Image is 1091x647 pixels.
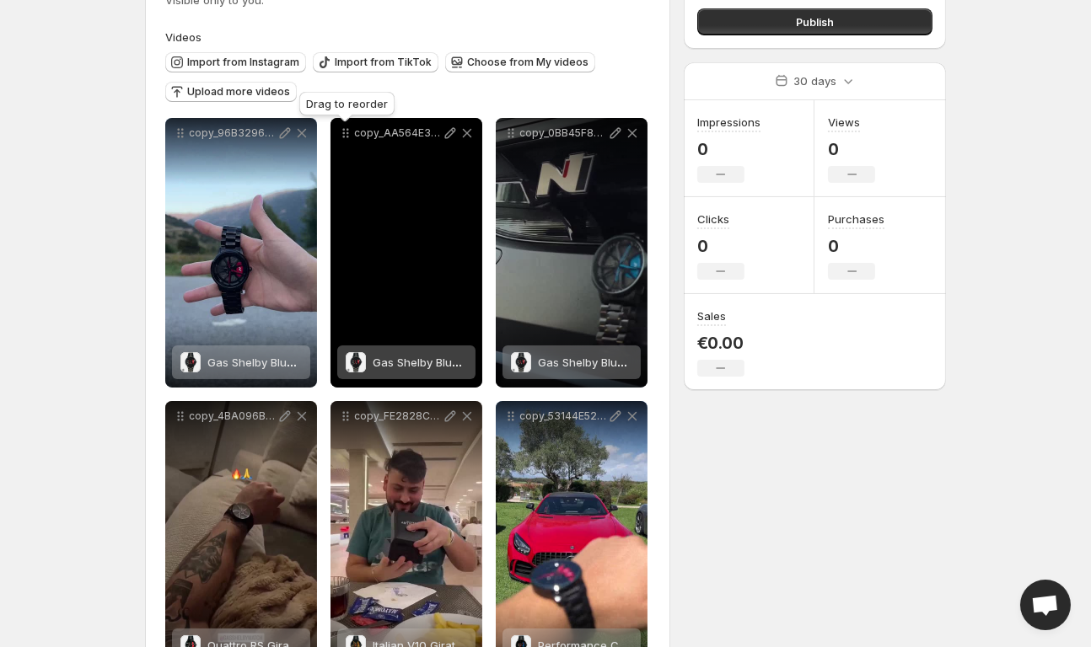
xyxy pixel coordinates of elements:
button: Upload more videos [165,82,297,102]
span: Choose from My videos [467,56,588,69]
p: copy_FE2828CA-98CD-467B-BEB3-31C8C0121CF7 [354,409,442,423]
p: copy_4BA096BF-9036-403F-BB0F-25B16B0DC92B [189,409,277,423]
img: Gas Shelby Blue Boost - Edición Limitada [180,352,201,372]
div: copy_96B3296E-930A-48A4-8087-A1E6A3471EBCGas Shelby Blue Boost - Edición LimitadaGas Shelby Blue ... [165,118,317,388]
h3: Clicks [697,211,729,227]
div: Open chat [1020,580,1071,630]
img: Gas Shelby Blue Boost - Edición Limitada [511,352,531,372]
h3: Sales [697,307,726,324]
p: 0 [697,139,760,159]
p: copy_0BB45F8B-A647-41DA-B13B-8EDD3124EF4C [519,126,607,140]
p: 0 [828,139,875,159]
button: Import from Instagram [165,52,306,72]
button: Import from TikTok [313,52,438,72]
h3: Impressions [697,114,760,131]
p: 30 days [793,72,836,89]
p: 0 [828,236,884,256]
p: €0.00 [697,333,744,353]
img: Gas Shelby Blue Boost - Edición Limitada [346,352,366,372]
h3: Views [828,114,860,131]
button: Publish [697,8,932,35]
p: 0 [697,236,744,256]
h3: Purchases [828,211,884,227]
span: Upload more videos [187,85,290,99]
span: Gas Shelby Blue Boost - Edición Limitada [373,356,588,369]
div: copy_0BB45F8B-A647-41DA-B13B-8EDD3124EF4CGas Shelby Blue Boost - Edición LimitadaGas Shelby Blue ... [496,118,648,388]
p: copy_53144E52-7522-499B-8DD0-462BA7EFD19E [519,409,607,423]
div: copy_AA564E34-FD78-4F77-9FD4-6EE424C830F4Gas Shelby Blue Boost - Edición LimitadaGas Shelby Blue ... [331,118,482,388]
p: copy_96B3296E-930A-48A4-8087-A1E6A3471EBC [189,126,277,140]
button: Choose from My videos [445,52,595,72]
span: Videos [165,30,202,44]
span: Gas Shelby Blue Boost - Edición Limitada [207,356,423,369]
span: Import from TikTok [335,56,432,69]
span: Publish [796,13,834,30]
p: copy_AA564E34-FD78-4F77-9FD4-6EE424C830F4 [354,126,442,140]
span: Gas Shelby Blue Boost - Edición Limitada [538,356,754,369]
span: Import from Instagram [187,56,299,69]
